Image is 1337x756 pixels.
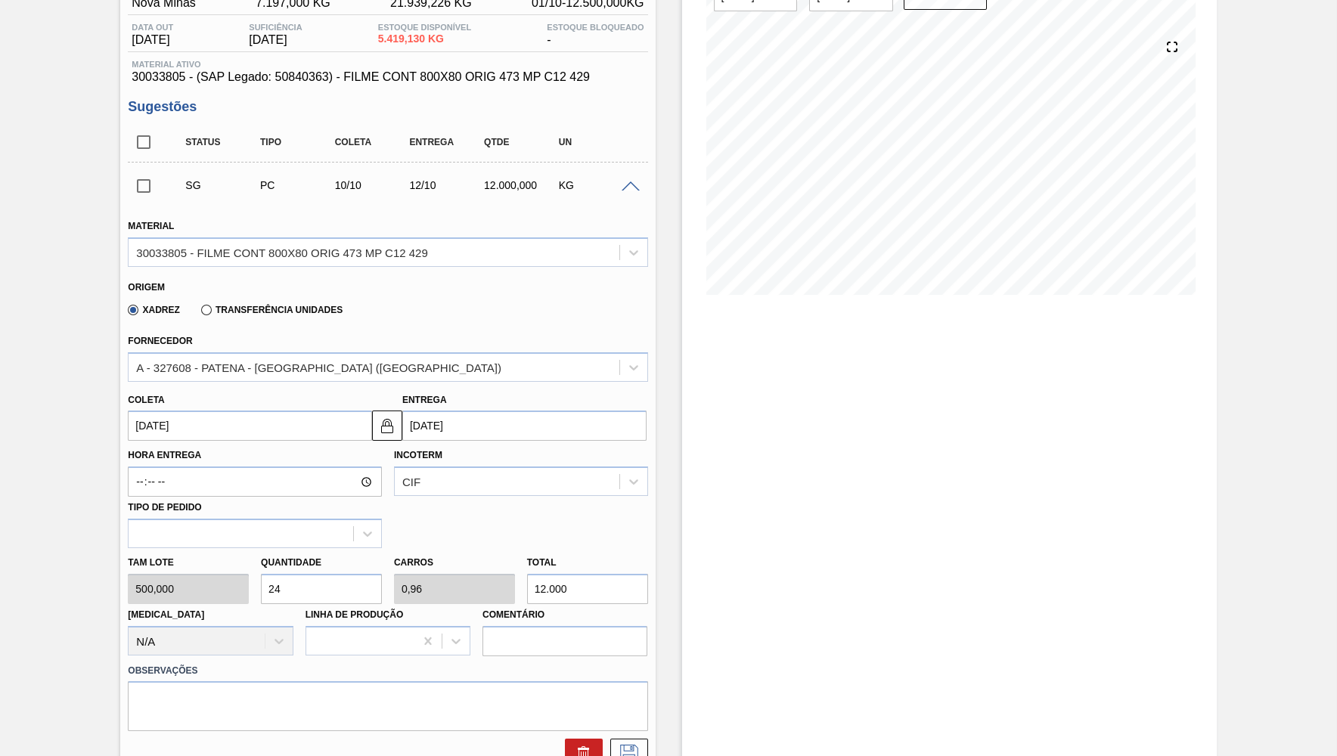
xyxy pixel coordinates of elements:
[402,476,420,488] div: CIF
[128,660,647,682] label: Observações
[201,305,343,315] label: Transferência Unidades
[372,411,402,441] button: locked
[132,33,173,47] span: [DATE]
[128,336,192,346] label: Fornecedor
[128,411,372,441] input: dd/mm/yyyy
[128,552,249,574] label: Tam lote
[132,60,644,69] span: Material ativo
[249,33,302,47] span: [DATE]
[256,179,339,191] div: Pedido de Compra
[555,179,637,191] div: KG
[405,137,488,147] div: Entrega
[128,395,164,405] label: Coleta
[547,23,644,32] span: Estoque Bloqueado
[249,23,302,32] span: Suficiência
[394,450,442,460] label: Incoterm
[136,361,501,373] div: A - 327608 - PATENA - [GEOGRAPHIC_DATA] ([GEOGRAPHIC_DATA])
[132,23,173,32] span: Data out
[128,221,174,231] label: Material
[378,417,396,435] img: locked
[128,609,204,620] label: [MEDICAL_DATA]
[331,137,414,147] div: Coleta
[132,70,644,84] span: 30033805 - (SAP Legado: 50840363) - FILME CONT 800X80 ORIG 473 MP C12 429
[181,137,264,147] div: Status
[128,445,382,466] label: Hora Entrega
[378,23,471,32] span: Estoque Disponível
[128,305,180,315] label: Xadrez
[128,99,647,115] h3: Sugestões
[527,557,557,568] label: Total
[482,604,647,626] label: Comentário
[378,33,471,45] span: 5.419,130 KG
[480,179,563,191] div: 12.000,000
[256,137,339,147] div: Tipo
[394,557,433,568] label: Carros
[405,179,488,191] div: 12/10/2025
[128,282,165,293] label: Origem
[543,23,647,47] div: -
[480,137,563,147] div: Qtde
[331,179,414,191] div: 10/10/2025
[261,557,321,568] label: Quantidade
[181,179,264,191] div: Sugestão Criada
[136,246,428,259] div: 30033805 - FILME CONT 800X80 ORIG 473 MP C12 429
[402,411,647,441] input: dd/mm/yyyy
[306,609,404,620] label: Linha de Produção
[555,137,637,147] div: UN
[402,395,447,405] label: Entrega
[128,502,201,513] label: Tipo de pedido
